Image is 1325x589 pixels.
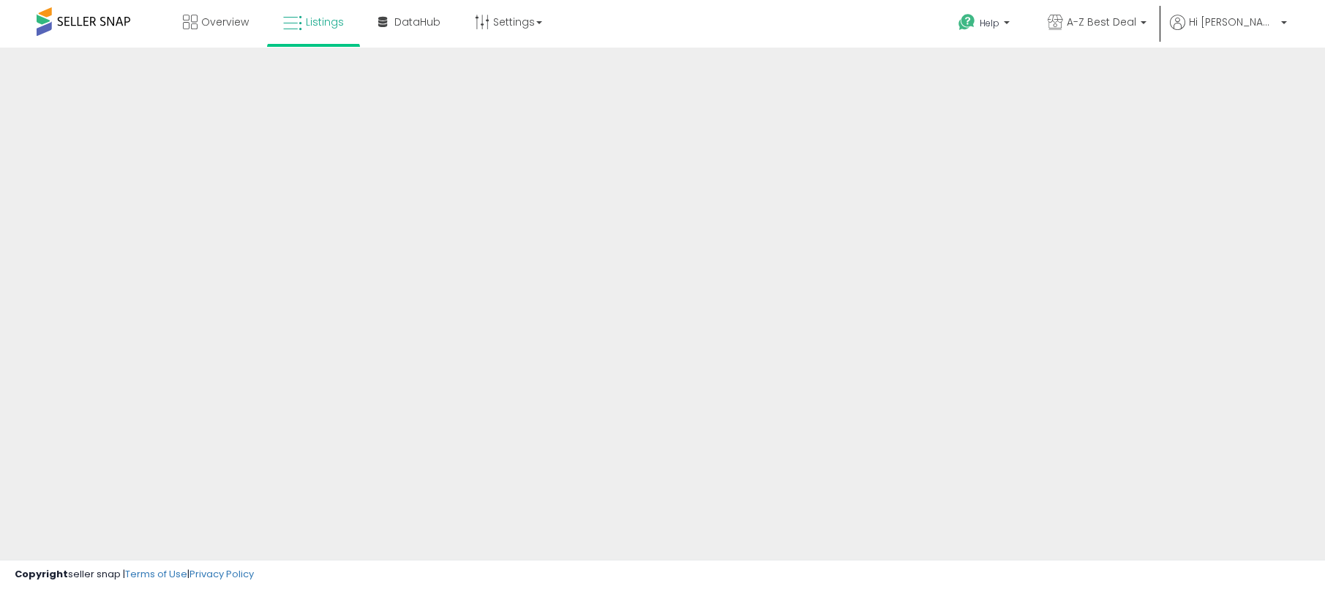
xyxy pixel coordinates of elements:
a: Terms of Use [125,567,187,581]
i: Get Help [958,13,976,31]
span: Help [980,17,999,29]
strong: Copyright [15,567,68,581]
span: Listings [306,15,344,29]
span: DataHub [394,15,440,29]
span: Hi [PERSON_NAME] [1189,15,1277,29]
a: Hi [PERSON_NAME] [1170,15,1287,48]
a: Help [947,2,1024,48]
a: Privacy Policy [189,567,254,581]
span: Overview [201,15,249,29]
div: seller snap | | [15,568,254,582]
span: A-Z Best Deal [1067,15,1136,29]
